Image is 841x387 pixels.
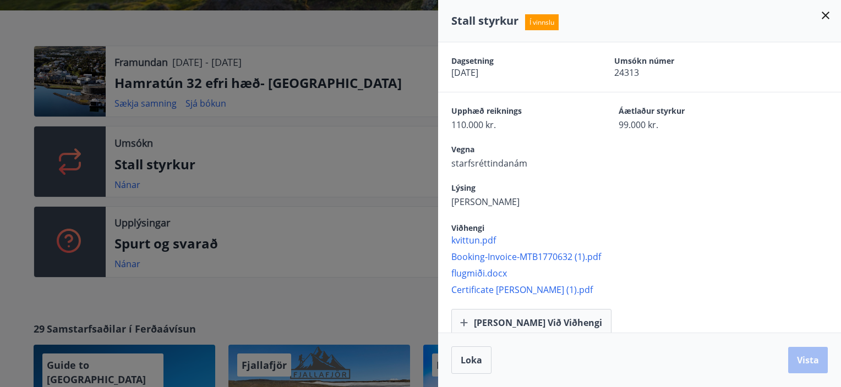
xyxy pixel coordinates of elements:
[451,284,841,296] span: Certificate [PERSON_NAME] (1).pdf
[619,106,747,119] span: Áætlaður styrkur
[451,67,576,79] span: [DATE]
[451,106,580,119] span: Upphæð reiknings
[451,196,580,208] span: [PERSON_NAME]
[451,234,841,246] span: kvittun.pdf
[451,251,841,263] span: Booking-Invoice-MTB1770632 (1).pdf
[461,354,482,366] span: Loka
[451,346,492,374] button: Loka
[525,14,559,30] span: Í vinnslu
[451,119,580,131] span: 110.000 kr.
[451,13,518,28] span: Stall styrkur
[451,144,580,157] span: Vegna
[451,267,841,279] span: flugmiði.docx
[451,56,576,67] span: Dagsetning
[451,223,484,233] span: Viðhengi
[619,119,747,131] span: 99.000 kr.
[451,183,580,196] span: Lýsing
[614,67,739,79] span: 24313
[451,309,611,336] button: [PERSON_NAME] við viðhengi
[614,56,739,67] span: Umsókn númer
[451,157,580,169] span: starfsréttindanám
